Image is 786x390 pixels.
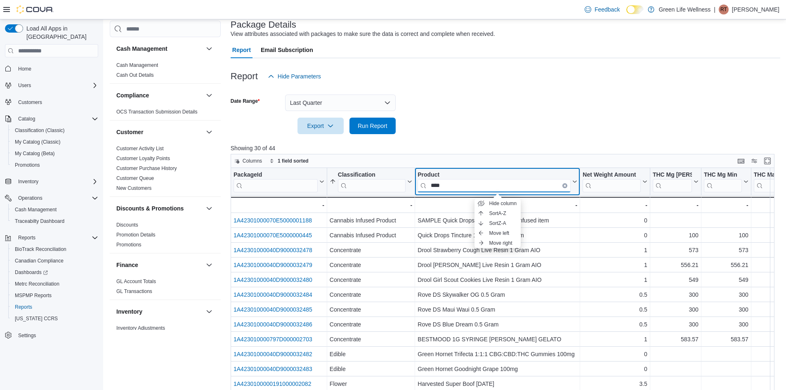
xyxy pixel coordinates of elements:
div: 300 [653,319,699,329]
button: Inventory [2,176,101,187]
h3: Inventory [116,307,142,316]
div: Edible [330,349,412,359]
div: Compliance [110,107,221,120]
div: 0 [583,215,647,225]
div: 573 [704,245,748,255]
span: [US_STATE] CCRS [15,315,58,322]
span: Home [15,63,98,73]
div: 3.5 [583,379,647,389]
span: Cash Management [12,205,98,215]
span: My Catalog (Classic) [15,139,61,145]
div: Product [418,171,571,179]
button: Hide Parameters [264,68,324,85]
button: Customer [116,128,203,136]
span: Catalog [18,116,35,122]
button: Reports [2,232,101,243]
span: Users [15,80,98,90]
span: RT [720,5,727,14]
div: Classification [338,171,406,192]
span: Cash Management [15,206,57,213]
button: Last Quarter [285,95,396,111]
div: 583.57 [704,334,748,344]
div: Rove DS Blue Dream 0.5 Gram [418,319,577,329]
a: [US_STATE] CCRS [12,314,61,324]
a: Classification (Classic) [12,125,68,135]
button: Hide column [474,199,521,208]
h3: Package Details [231,20,296,30]
div: Concentrate [330,305,412,314]
span: OCS Transaction Submission Details [116,109,198,115]
span: Traceabilty Dashboard [12,216,98,226]
div: THC Mg Min [704,171,742,179]
button: Customer [204,127,214,137]
div: Cannabis Infused Product [330,215,412,225]
button: 1 field sorted [266,156,312,166]
span: Promotions [12,160,98,170]
span: Columns [243,158,262,164]
button: Operations [2,192,101,204]
span: Report [232,42,251,58]
div: THC Mg Min [704,171,742,192]
a: Feedback [581,1,623,18]
div: 100 [704,230,748,240]
button: Keyboard shortcuts [736,156,746,166]
div: View attributes associated with packages to make sure the data is correct and complete when recei... [231,30,495,38]
h3: Discounts & Promotions [116,204,184,213]
button: Customers [2,96,101,108]
a: 1A423010000797D000002703 [234,336,312,343]
h3: Finance [116,261,138,269]
span: Load All Apps in [GEOGRAPHIC_DATA] [23,24,98,41]
div: Drool Girl Scout Cookies Live Resin 1 Gram AIO [418,275,577,285]
div: Cannabis Infused Product [330,230,412,240]
span: Classification (Classic) [12,125,98,135]
span: Dashboards [15,269,48,276]
button: Cash Management [8,204,101,215]
span: Operations [15,193,98,203]
div: Product [418,171,571,192]
button: Clear input [562,183,567,188]
div: BESTMOOD 1G SYRINGE [PERSON_NAME] GELATO [418,334,577,344]
label: Date Range [231,98,260,104]
span: Promotions [15,162,40,168]
a: Home [15,64,35,74]
span: Home [18,66,31,72]
div: 300 [704,319,748,329]
p: Green Life Wellness [659,5,710,14]
div: Harvested Super Boof [DATE] [418,379,577,389]
a: 1A42301000070E5000001188 [234,217,312,224]
div: Net Weight Amount [583,171,641,179]
div: 549 [653,275,699,285]
div: Rove DS Skywalker OG 0.5 Gram [418,290,577,300]
a: 1A42301000040D9000032483 [234,366,312,372]
button: Cash Management [116,45,203,53]
p: Showing 30 of 44 [231,144,780,152]
button: Inventory [15,177,42,187]
a: Customer Purchase History [116,165,177,171]
button: Traceabilty Dashboard [8,215,101,227]
button: MSPMP Reports [8,290,101,301]
span: Reports [12,302,98,312]
span: Customer Activity List [116,145,164,152]
button: Cash Management [204,44,214,54]
span: Customer Queue [116,175,154,182]
div: THC Mg [PERSON_NAME] [653,171,692,179]
button: BioTrack Reconciliation [8,243,101,255]
span: Reports [18,234,35,241]
div: 1 [583,275,647,285]
span: Dashboards [12,267,98,277]
button: Net Weight Amount [583,171,647,192]
span: Settings [18,332,36,339]
span: Discounts [116,222,138,228]
div: 549 [704,275,748,285]
span: Move left [489,230,510,236]
a: MSPMP Reports [12,291,55,300]
button: SortZ-A [474,218,521,228]
a: Canadian Compliance [12,256,67,266]
span: Users [18,82,31,89]
button: Compliance [204,90,214,100]
button: Users [15,80,34,90]
h3: Report [231,71,258,81]
div: Drool Strawberry Cough Live Resin 1 Gram AIO [418,245,577,255]
a: 1A4230100000191000002082 [234,381,311,387]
